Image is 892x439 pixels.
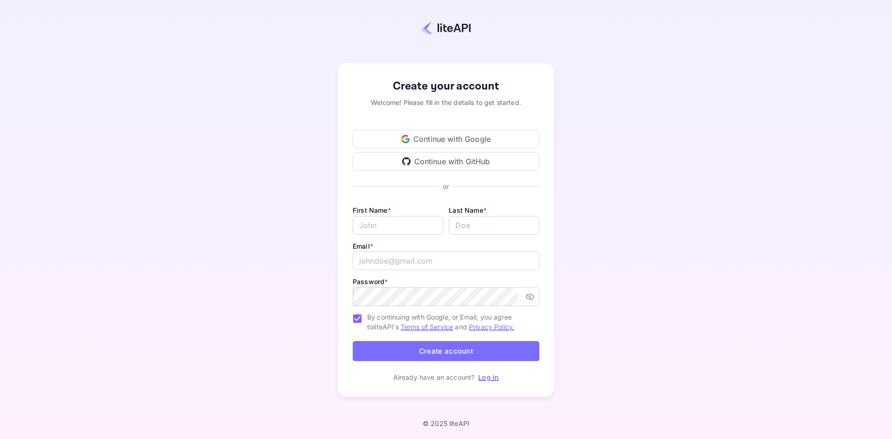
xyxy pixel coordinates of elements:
[353,78,539,95] div: Create your account
[469,323,514,331] a: Privacy Policy.
[478,373,499,381] a: Log in
[421,21,471,35] img: liteapi
[423,419,469,427] p: © 2025 liteAPI
[353,278,388,286] label: Password
[393,372,475,382] p: Already have an account?
[449,216,539,235] input: Doe
[449,206,487,214] label: Last Name
[522,288,538,305] button: toggle password visibility
[401,323,453,331] a: Terms of Service
[353,130,539,148] div: Continue with Google
[353,341,539,361] button: Create account
[353,206,391,214] label: First Name
[353,152,539,171] div: Continue with GitHub
[353,251,539,270] input: johndoe@gmail.com
[353,216,443,235] input: John
[353,242,373,250] label: Email
[367,312,532,332] span: By continuing with Google, or Email, you agree to liteAPI's and
[353,98,539,107] div: Welcome! Please fill in the details to get started.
